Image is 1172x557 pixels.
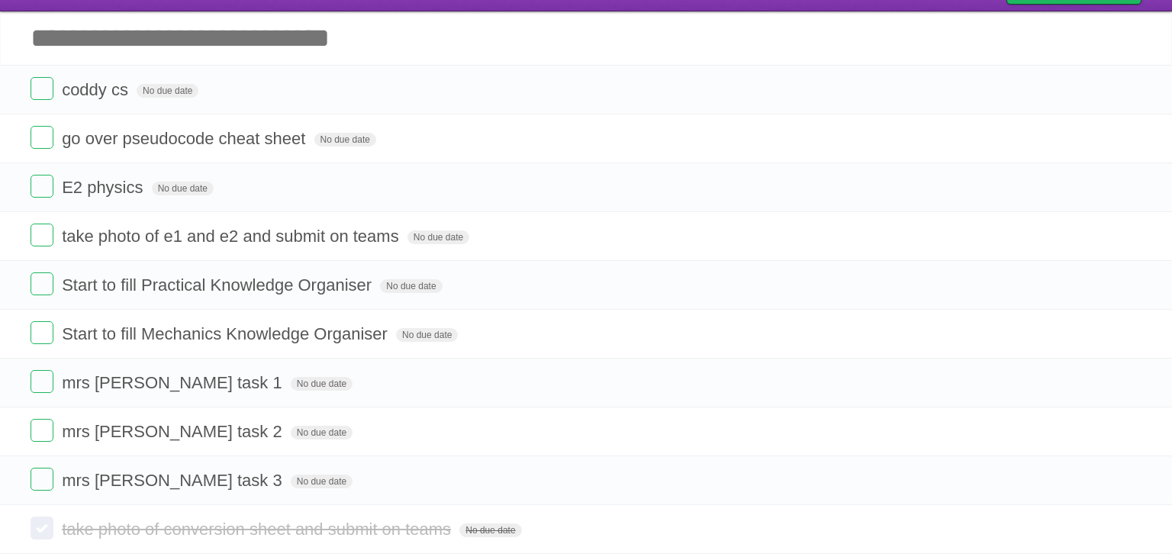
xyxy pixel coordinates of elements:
label: Done [31,175,53,198]
span: mrs [PERSON_NAME] task 2 [62,422,286,441]
span: No due date [291,426,353,439]
span: No due date [152,182,214,195]
span: No due date [380,279,442,293]
span: coddy cs [62,80,132,99]
span: take photo of conversion sheet and submit on teams [62,520,455,539]
span: No due date [291,475,353,488]
label: Done [31,224,53,246]
span: mrs [PERSON_NAME] task 3 [62,471,286,490]
span: take photo of e1 and e2 and submit on teams [62,227,403,246]
span: No due date [396,328,458,342]
span: E2 physics [62,178,146,197]
span: No due date [407,230,469,244]
label: Done [31,126,53,149]
span: go over pseudocode cheat sheet [62,129,309,148]
span: No due date [291,377,353,391]
span: mrs [PERSON_NAME] task 1 [62,373,286,392]
span: No due date [459,523,521,537]
span: No due date [314,133,376,146]
label: Done [31,468,53,491]
label: Done [31,321,53,344]
span: No due date [137,84,198,98]
span: Start to fill Mechanics Knowledge Organiser [62,324,391,343]
label: Done [31,419,53,442]
span: Start to fill Practical Knowledge Organiser [62,275,375,295]
label: Done [31,517,53,539]
label: Done [31,370,53,393]
label: Done [31,77,53,100]
label: Done [31,272,53,295]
